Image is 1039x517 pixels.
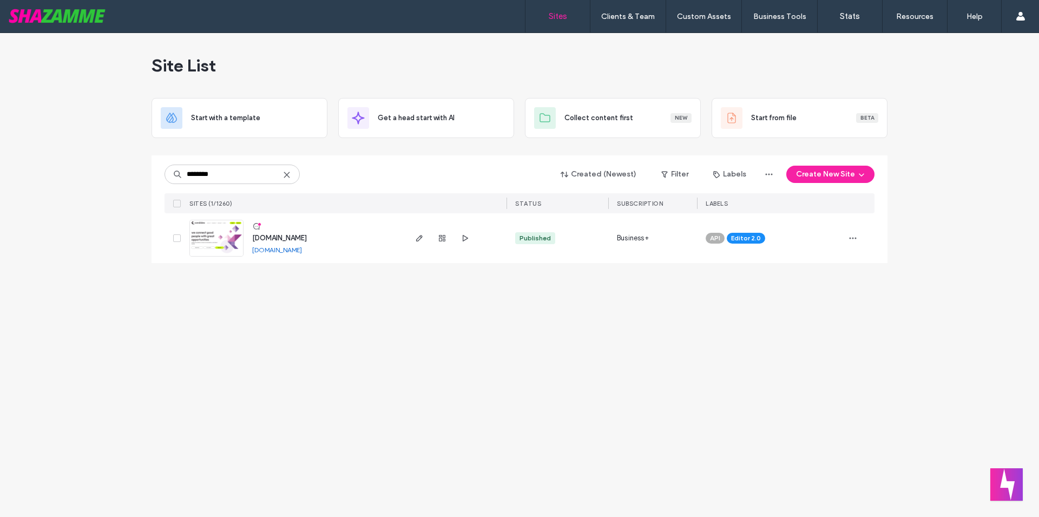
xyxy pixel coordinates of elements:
span: Business+ [617,233,649,244]
button: Labels [703,166,756,183]
button: Create New Site [786,166,874,183]
div: Collect content firstNew [525,98,701,138]
a: [DOMAIN_NAME] [252,246,302,254]
div: Start with a template [152,98,327,138]
a: [DOMAIN_NAME] [252,234,307,242]
label: Stats [840,11,860,21]
label: Custom Assets [677,12,731,21]
span: API [710,233,720,243]
span: Start with a template [191,113,260,123]
span: Site List [152,55,216,76]
button: Filter [650,166,699,183]
div: Beta [856,113,878,123]
span: Collect content first [564,113,633,123]
button: Created (Newest) [551,166,646,183]
span: Editor 2.0 [731,233,761,243]
div: Published [519,233,551,243]
div: Get a head start with AI [338,98,514,138]
label: Help [966,12,983,21]
span: LABELS [706,200,728,207]
span: SITES (1/1260) [189,200,232,207]
span: SUBSCRIPTION [617,200,663,207]
div: New [670,113,692,123]
button: Welcome message [990,468,1023,501]
label: Clients & Team [601,12,655,21]
span: Get a head start with AI [378,113,455,123]
span: STATUS [515,200,541,207]
label: Business Tools [753,12,806,21]
label: Sites [549,11,567,21]
label: Resources [896,12,933,21]
div: Start from fileBeta [712,98,887,138]
span: Start from file [751,113,797,123]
